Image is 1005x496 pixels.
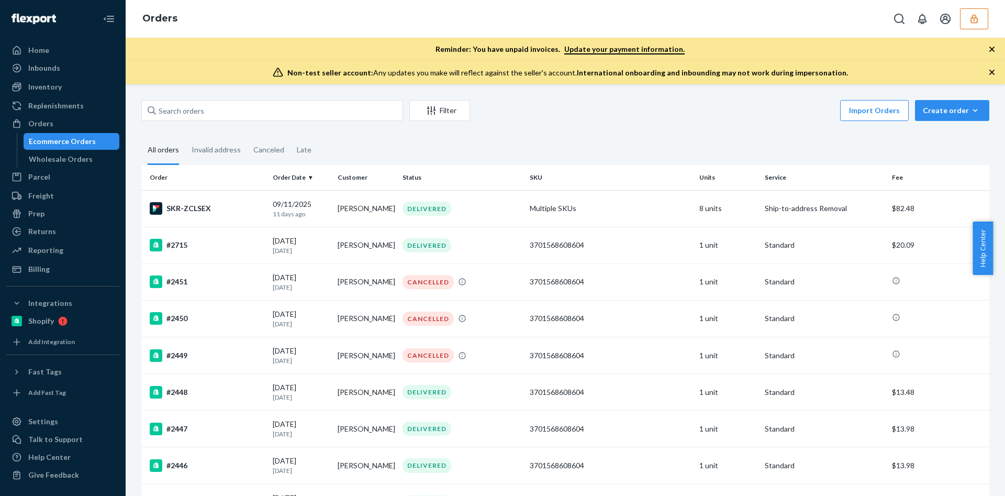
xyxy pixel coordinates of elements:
[28,416,58,427] div: Settings
[141,100,403,121] input: Search orders
[333,263,398,300] td: [PERSON_NAME]
[973,222,993,275] button: Help Center
[888,447,989,484] td: $13.98
[695,447,760,484] td: 1 unit
[28,226,56,237] div: Returns
[6,313,119,329] a: Shopify
[403,385,451,399] div: DELIVERED
[333,337,398,374] td: [PERSON_NAME]
[765,387,884,398] p: Standard
[192,136,241,163] div: Invalid address
[6,242,119,259] a: Reporting
[6,60,119,76] a: Inbounds
[338,173,394,182] div: Customer
[150,202,264,215] div: SKR-ZCLSEX
[28,434,83,445] div: Talk to Support
[888,374,989,411] td: $13.48
[530,313,691,324] div: 3701568608604
[273,236,329,255] div: [DATE]
[526,190,695,227] td: Multiple SKUs
[28,388,66,397] div: Add Fast Tag
[840,100,909,121] button: Import Orders
[761,165,888,190] th: Service
[912,8,933,29] button: Open notifications
[765,350,884,361] p: Standard
[150,239,264,251] div: #2715
[28,470,79,480] div: Give Feedback
[287,68,848,78] div: Any updates you make will reflect against the seller's account.
[403,422,451,436] div: DELIVERED
[24,133,120,150] a: Ecommerce Orders
[6,205,119,222] a: Prep
[150,423,264,435] div: #2447
[28,172,50,182] div: Parcel
[273,429,329,438] p: [DATE]
[148,136,179,165] div: All orders
[888,227,989,263] td: $20.09
[6,467,119,483] button: Give Feedback
[6,223,119,240] a: Returns
[939,465,995,491] iframe: Opens a widget where you can chat to one of our agents
[273,356,329,365] p: [DATE]
[273,283,329,292] p: [DATE]
[403,312,454,326] div: CANCELLED
[564,45,685,54] a: Update your payment information.
[273,456,329,475] div: [DATE]
[403,458,451,472] div: DELIVERED
[29,154,93,164] div: Wholesale Orders
[577,68,848,77] span: International onboarding and inbounding may not work during impersonation.
[28,82,62,92] div: Inventory
[765,277,884,287] p: Standard
[695,337,760,374] td: 1 unit
[765,424,884,434] p: Standard
[273,393,329,402] p: [DATE]
[695,374,760,411] td: 1 unit
[695,190,760,227] td: 8 units
[333,300,398,337] td: [PERSON_NAME]
[530,424,691,434] div: 3701568608604
[888,165,989,190] th: Fee
[28,337,75,346] div: Add Integration
[333,374,398,411] td: [PERSON_NAME]
[6,261,119,278] a: Billing
[28,191,54,201] div: Freight
[6,79,119,95] a: Inventory
[273,309,329,328] div: [DATE]
[273,199,329,218] div: 09/11/2025
[765,313,884,324] p: Standard
[150,275,264,288] div: #2451
[28,264,50,274] div: Billing
[28,367,62,377] div: Fast Tags
[6,295,119,312] button: Integrations
[273,210,329,218] p: 11 days ago
[6,384,119,401] a: Add Fast Tag
[273,246,329,255] p: [DATE]
[28,208,44,219] div: Prep
[923,105,981,116] div: Create order
[765,460,884,471] p: Standard
[403,202,451,216] div: DELIVERED
[28,245,63,256] div: Reporting
[6,431,119,448] button: Talk to Support
[695,263,760,300] td: 1 unit
[333,227,398,263] td: [PERSON_NAME]
[150,312,264,325] div: #2450
[6,42,119,59] a: Home
[12,14,56,24] img: Flexport logo
[530,460,691,471] div: 3701568608604
[297,136,311,163] div: Late
[6,413,119,430] a: Settings
[273,346,329,365] div: [DATE]
[28,298,72,308] div: Integrations
[915,100,989,121] button: Create order
[287,68,373,77] span: Non-test seller account:
[333,411,398,447] td: [PERSON_NAME]
[403,238,451,252] div: DELIVERED
[28,118,53,129] div: Orders
[888,190,989,227] td: $82.48
[273,419,329,438] div: [DATE]
[253,136,284,163] div: Canceled
[333,447,398,484] td: [PERSON_NAME]
[269,165,333,190] th: Order Date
